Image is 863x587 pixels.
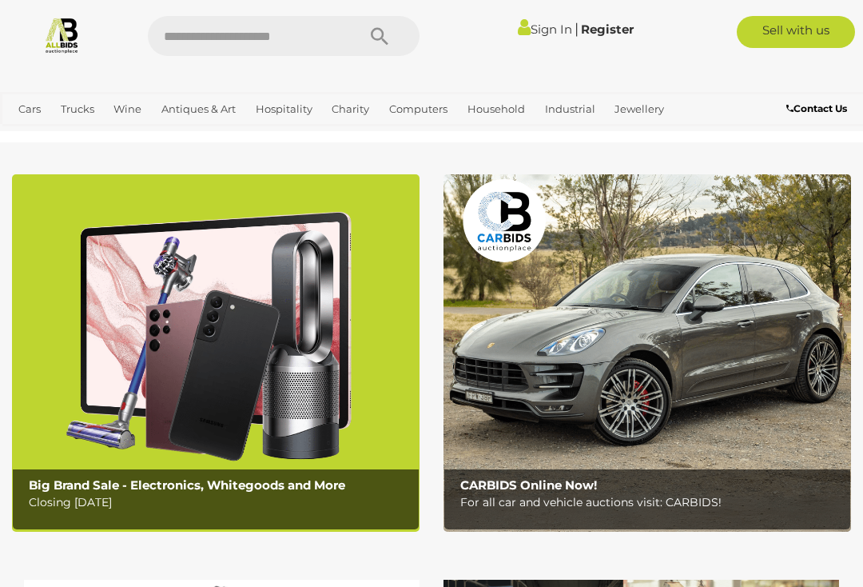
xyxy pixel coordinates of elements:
b: Contact Us [786,102,847,114]
a: Household [461,96,531,122]
a: Trucks [54,96,101,122]
a: Register [581,22,634,37]
a: Computers [383,96,454,122]
a: Antiques & Art [155,96,242,122]
a: [GEOGRAPHIC_DATA] [114,122,241,149]
a: Charity [325,96,376,122]
a: CARBIDS Online Now! CARBIDS Online Now! For all car and vehicle auctions visit: CARBIDS! [443,174,851,532]
a: Contact Us [786,100,851,118]
img: CARBIDS Online Now! [443,174,851,532]
b: CARBIDS Online Now! [460,477,597,493]
p: For all car and vehicle auctions visit: CARBIDS! [460,493,842,513]
a: Sign In [518,22,572,37]
span: | [575,20,579,38]
a: Industrial [539,96,602,122]
p: Closing [DATE] [29,493,411,513]
a: Big Brand Sale - Electronics, Whitegoods and More Big Brand Sale - Electronics, Whitegoods and Mo... [12,174,420,532]
a: Sports [62,122,108,149]
a: Cars [12,96,47,122]
a: Hospitality [249,96,319,122]
a: Office [12,122,55,149]
img: Big Brand Sale - Electronics, Whitegoods and More [12,174,420,532]
b: Big Brand Sale - Electronics, Whitegoods and More [29,477,345,493]
a: Wine [107,96,148,122]
button: Search [340,16,420,56]
a: Sell with us [737,16,856,48]
a: Jewellery [608,96,670,122]
img: Allbids.com.au [43,16,81,54]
